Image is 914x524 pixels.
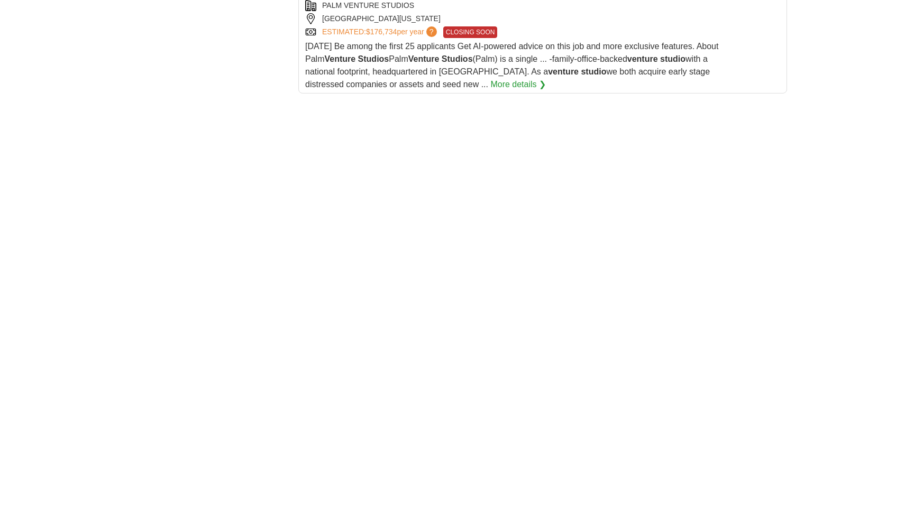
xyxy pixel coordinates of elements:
strong: Venture [324,54,355,63]
span: [DATE] Be among the first 25 applicants Get AI-powered advice on this job and more exclusive feat... [305,42,718,89]
strong: studio [581,67,606,76]
strong: venture [548,67,579,76]
a: ESTIMATED:$176,734per year? [322,26,439,38]
strong: Venture [408,54,440,63]
strong: Studios [442,54,473,63]
strong: studio [660,54,686,63]
a: More details ❯ [490,78,546,91]
span: CLOSING SOON [443,26,498,38]
strong: venture [627,54,658,63]
span: $176,734 [366,27,397,36]
span: ? [426,26,437,37]
strong: Studios [358,54,389,63]
div: [GEOGRAPHIC_DATA][US_STATE] [305,13,719,24]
